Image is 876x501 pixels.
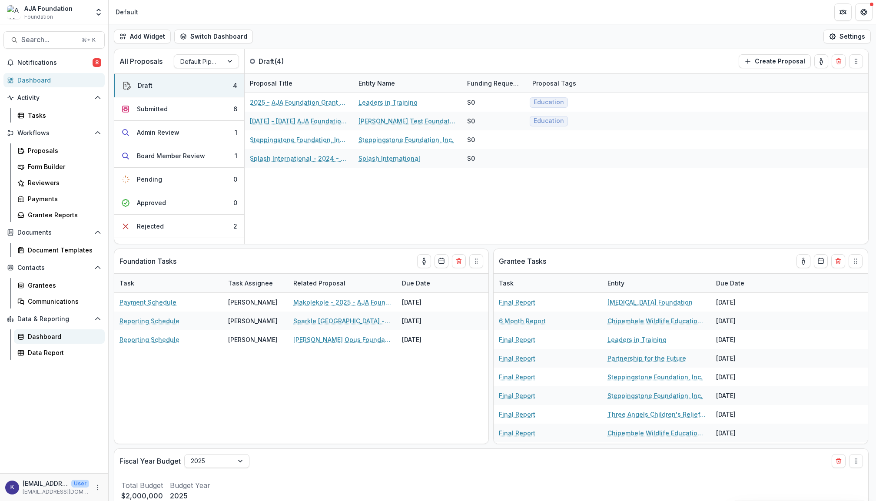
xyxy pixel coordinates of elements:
[119,298,176,307] a: Payment Schedule
[469,254,483,268] button: Drag
[3,73,105,87] a: Dashboard
[3,312,105,326] button: Open Data & Reporting
[137,222,164,231] div: Rejected
[93,482,103,493] button: More
[607,316,706,325] a: Chipembele Wildlife Education Trust
[849,54,863,68] button: Drag
[527,79,581,88] div: Proposal Tags
[711,279,750,288] div: Due Date
[462,74,527,93] div: Funding Requested
[114,144,244,168] button: Board Member Review1
[119,256,176,266] p: Foundation Tasks
[3,31,105,49] button: Search...
[288,279,351,288] div: Related Proposal
[288,274,397,292] div: Related Proposal
[23,479,68,488] p: [EMAIL_ADDRESS][DOMAIN_NAME]
[80,35,97,45] div: ⌘ + K
[711,386,776,405] div: [DATE]
[24,4,73,13] div: AJA Foundation
[711,424,776,442] div: [DATE]
[3,91,105,105] button: Open Activity
[527,74,636,93] div: Proposal Tags
[14,159,105,174] a: Form Builder
[71,480,89,488] p: User
[607,298,693,307] a: [MEDICAL_DATA] Foundation
[119,316,179,325] a: Reporting Schedule
[358,116,457,126] a: [PERSON_NAME] Test Foundation
[233,175,237,184] div: 0
[711,442,776,461] div: [DATE]
[28,332,98,341] div: Dashboard
[114,191,244,215] button: Approved0
[114,274,223,292] div: Task
[233,198,237,207] div: 0
[14,208,105,222] a: Grantee Reports
[170,491,210,501] p: 2025
[114,97,244,121] button: Submitted6
[293,335,392,344] a: [PERSON_NAME] Opus Foundation - 2025 - AJA Foundation Grant Application
[235,128,237,137] div: 1
[397,274,462,292] div: Due Date
[170,480,210,491] p: Budget Year
[358,154,420,163] a: Splash International
[358,98,418,107] a: Leaders in Training
[711,405,776,424] div: [DATE]
[121,480,163,491] p: Total Budget
[3,126,105,140] button: Open Workflows
[28,194,98,203] div: Payments
[235,151,237,160] div: 1
[7,5,21,19] img: AJA Foundation
[834,3,852,21] button: Partners
[849,254,863,268] button: Drag
[223,279,278,288] div: Task Assignee
[121,491,163,501] p: $2,000,000
[602,279,630,288] div: Entity
[14,243,105,257] a: Document Templates
[259,56,324,66] p: Draft ( 4 )
[494,274,602,292] div: Task
[823,30,871,43] button: Settings
[499,335,535,344] a: Final Report
[137,175,162,184] div: Pending
[21,36,76,44] span: Search...
[233,104,237,113] div: 6
[228,335,278,344] div: [PERSON_NAME]
[711,274,776,292] div: Due Date
[353,74,462,93] div: Entity Name
[711,349,776,368] div: [DATE]
[832,454,846,468] button: Delete card
[499,256,546,266] p: Grantee Tasks
[607,354,686,363] a: Partnership for the Future
[467,116,475,126] div: $0
[114,168,244,191] button: Pending0
[28,210,98,219] div: Grantee Reports
[28,246,98,255] div: Document Templates
[93,3,105,21] button: Open entity switcher
[602,274,711,292] div: Entity
[17,76,98,85] div: Dashboard
[435,254,448,268] button: Calendar
[14,108,105,123] a: Tasks
[499,372,535,382] a: Final Report
[17,229,91,236] span: Documents
[607,428,706,438] a: Chipembele Wildlife Education Trust
[796,254,810,268] button: toggle-assigned-to-me
[112,6,142,18] nav: breadcrumb
[93,58,101,67] span: 8
[233,222,237,231] div: 2
[250,116,348,126] a: [DATE] - [DATE] AJA Foundation Grant Application
[711,330,776,349] div: [DATE]
[467,135,475,144] div: $0
[499,298,535,307] a: Final Report
[174,30,253,43] button: Switch Dashboard
[499,391,535,400] a: Final Report
[739,54,811,68] button: Create Proposal
[223,274,288,292] div: Task Assignee
[114,215,244,238] button: Rejected2
[119,456,181,466] p: Fiscal Year Budget
[467,154,475,163] div: $0
[467,98,475,107] div: $0
[245,74,353,93] div: Proposal Title
[534,117,564,125] span: Education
